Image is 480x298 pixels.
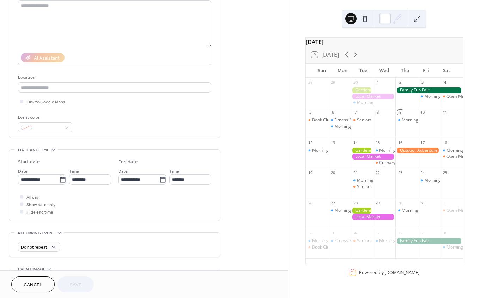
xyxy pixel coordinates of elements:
[442,170,448,175] div: 25
[308,140,313,145] div: 12
[330,140,335,145] div: 13
[397,170,403,175] div: 23
[351,184,373,190] div: Seniors' Social Tea
[330,200,335,205] div: 27
[357,178,395,184] div: Morning Yoga Bliss
[379,148,417,154] div: Morning Yoga Bliss
[375,230,380,236] div: 5
[308,230,313,236] div: 2
[385,270,419,276] a: [DOMAIN_NAME]
[328,124,351,130] div: Morning Yoga Bliss
[18,168,28,175] span: Date
[420,230,425,236] div: 7
[308,80,313,85] div: 28
[18,266,45,273] span: Event image
[440,148,463,154] div: Morning Yoga Bliss
[395,148,440,154] div: Outdoor Adventure Day
[446,208,477,214] div: Open Mic Night
[353,140,358,145] div: 14
[420,140,425,145] div: 17
[373,238,395,244] div: Morning Yoga Bliss
[351,154,395,160] div: Local Market
[420,80,425,85] div: 3
[351,100,373,106] div: Morning Yoga Bliss
[312,117,353,123] div: Book Club Gathering
[351,238,373,244] div: Seniors' Social Tea
[18,74,210,81] div: Location
[357,238,394,244] div: Seniors' Social Tea
[375,80,380,85] div: 1
[440,208,463,214] div: Open Mic Night
[169,168,179,175] span: Time
[402,208,439,214] div: Morning Yoga Bliss
[442,80,448,85] div: 4
[440,244,463,250] div: Morning Yoga Bliss
[373,160,395,166] div: Culinary Cooking Class
[357,117,394,123] div: Seniors' Social Tea
[442,140,448,145] div: 18
[26,99,65,106] span: Link to Google Maps
[26,209,53,216] span: Hide end time
[328,117,351,123] div: Fitness Bootcamp
[397,80,403,85] div: 2
[328,208,351,214] div: Morning Yoga Bliss
[397,230,403,236] div: 6
[418,178,440,184] div: Morning Yoga Bliss
[397,140,403,145] div: 16
[332,64,353,78] div: Mon
[330,170,335,175] div: 20
[395,64,415,78] div: Thu
[446,94,477,100] div: Open Mic Night
[308,200,313,205] div: 26
[306,244,328,250] div: Book Club Gathering
[11,276,55,292] button: Cancel
[306,117,328,123] div: Book Club Gathering
[420,200,425,205] div: 31
[118,168,128,175] span: Date
[436,64,457,78] div: Sat
[440,94,463,100] div: Open Mic Night
[24,281,42,289] span: Cancel
[118,159,138,166] div: End date
[374,64,395,78] div: Wed
[330,80,335,85] div: 29
[420,170,425,175] div: 24
[351,87,373,93] div: Gardening Workshop
[18,114,71,121] div: Event color
[446,154,477,160] div: Open Mic Night
[442,200,448,205] div: 1
[357,100,395,106] div: Morning Yoga Bliss
[402,117,439,123] div: Morning Yoga Bliss
[415,64,436,78] div: Fri
[353,230,358,236] div: 4
[351,148,373,154] div: Gardening Workshop
[26,201,55,209] span: Show date only
[351,94,395,100] div: Local Market
[334,117,369,123] div: Fitness Bootcamp
[424,94,462,100] div: Morning Yoga Bliss
[334,124,372,130] div: Morning Yoga Bliss
[440,154,463,160] div: Open Mic Night
[397,110,403,115] div: 9
[353,170,358,175] div: 21
[351,214,395,220] div: Local Market
[312,148,350,154] div: Morning Yoga Bliss
[375,170,380,175] div: 22
[312,244,353,250] div: Book Club Gathering
[395,87,463,93] div: Family Fun Fair
[353,200,358,205] div: 28
[375,200,380,205] div: 29
[69,168,79,175] span: Time
[375,110,380,115] div: 8
[306,148,328,154] div: Morning Yoga Bliss
[351,178,373,184] div: Morning Yoga Bliss
[312,238,350,244] div: Morning Yoga Bliss
[379,238,417,244] div: Morning Yoga Bliss
[353,64,374,78] div: Tue
[334,238,369,244] div: Fitness Bootcamp
[26,194,39,201] span: All day
[18,147,49,154] span: Date and time
[328,238,351,244] div: Fitness Bootcamp
[353,80,358,85] div: 30
[424,178,462,184] div: Morning Yoga Bliss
